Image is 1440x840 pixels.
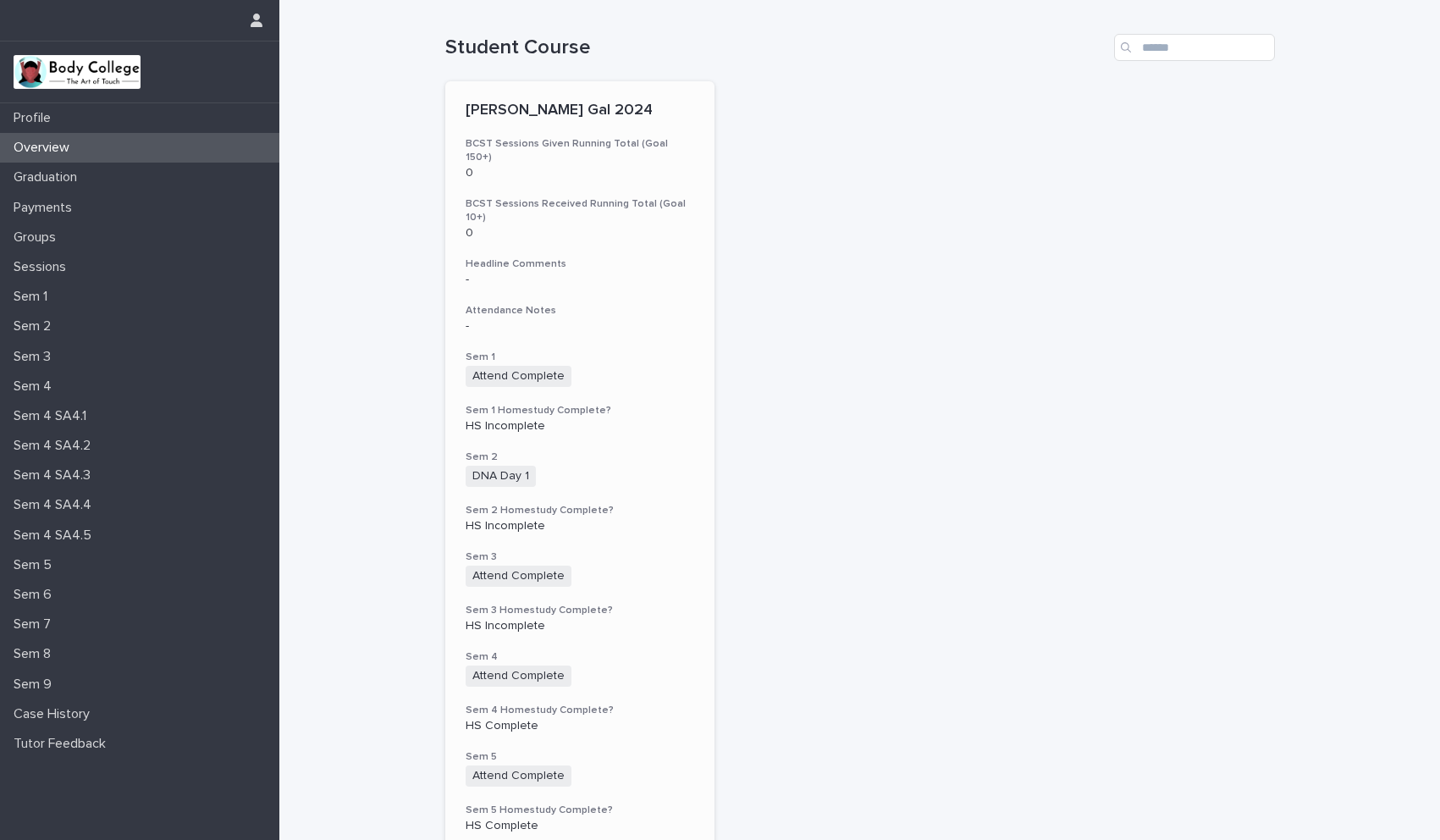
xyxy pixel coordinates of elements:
[466,765,571,787] span: Attend Complete
[7,587,65,603] p: Sem 6
[466,719,695,733] p: HS Complete
[7,557,65,573] p: Sem 5
[7,259,80,275] p: Sessions
[7,408,100,424] p: Sem 4 SA4.1
[7,349,64,365] p: Sem 3
[466,351,695,364] h3: Sem 1
[466,419,695,434] p: HS Incomplete
[445,36,1107,60] h1: Student Course
[466,137,695,164] h3: BCST Sessions Given Running Total (Goal 150+)
[1114,34,1275,61] input: Search
[466,704,695,717] h3: Sem 4 Homestudy Complete?
[466,273,695,287] div: -
[466,550,695,564] h3: Sem 3
[7,467,104,484] p: Sem 4 SA4.3
[7,169,91,185] p: Graduation
[466,604,695,617] h3: Sem 3 Homestudy Complete?
[7,379,65,395] p: Sem 4
[7,438,104,454] p: Sem 4 SA4.2
[466,619,695,633] p: HS Incomplete
[7,140,83,156] p: Overview
[466,650,695,664] h3: Sem 4
[7,497,105,513] p: Sem 4 SA4.4
[466,466,536,487] span: DNA Day 1
[466,819,695,833] p: HS Complete
[7,110,64,126] p: Profile
[466,519,695,533] p: HS Incomplete
[466,166,695,180] p: 0
[466,666,571,687] span: Attend Complete
[7,229,69,246] p: Groups
[466,750,695,764] h3: Sem 5
[7,706,103,722] p: Case History
[14,55,141,89] img: xvtzy2PTuGgGH0xbwGb2
[7,677,65,693] p: Sem 9
[7,318,64,334] p: Sem 2
[7,736,119,752] p: Tutor Feedback
[466,450,695,464] h3: Sem 2
[466,319,695,334] div: -
[466,804,695,817] h3: Sem 5 Homestudy Complete?
[7,616,64,633] p: Sem 7
[7,528,105,544] p: Sem 4 SA4.5
[466,404,695,417] h3: Sem 1 Homestudy Complete?
[466,197,695,224] h3: BCST Sessions Received Running Total (Goal 10+)
[7,289,61,305] p: Sem 1
[466,366,571,387] span: Attend Complete
[466,102,695,120] p: [PERSON_NAME] Gal 2024
[7,646,64,662] p: Sem 8
[7,200,86,216] p: Payments
[466,566,571,587] span: Attend Complete
[466,226,695,240] p: 0
[466,504,695,517] h3: Sem 2 Homestudy Complete?
[466,257,695,271] h3: Headline Comments
[466,304,695,318] h3: Attendance Notes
